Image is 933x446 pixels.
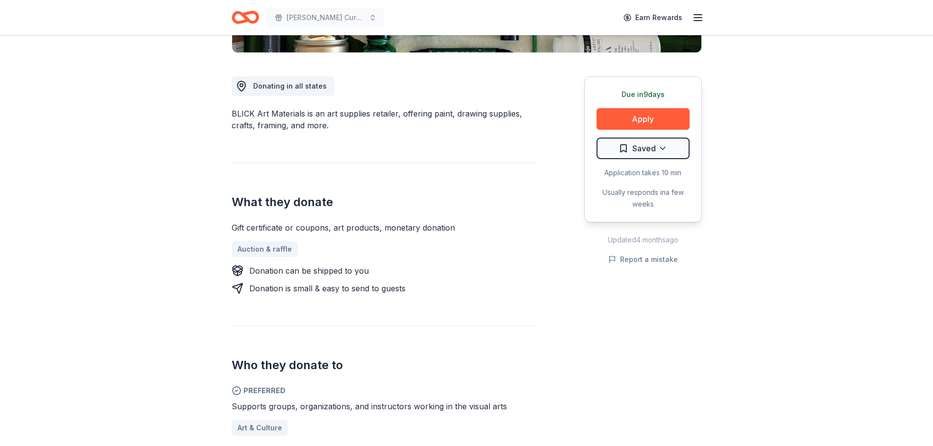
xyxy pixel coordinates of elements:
[253,82,327,90] span: Donating in all states
[597,89,690,100] div: Due in 9 days
[597,138,690,159] button: Saved
[584,234,702,246] div: Updated 4 months ago
[232,420,288,436] a: Art & Culture
[232,222,537,234] div: Gift certificate or coupons, art products, monetary donation
[597,167,690,179] div: Application takes 10 min
[232,194,537,210] h2: What they donate
[232,108,537,131] div: BLICK Art Materials is an art supplies retailer, offering paint, drawing supplies, crafts, framin...
[597,108,690,130] button: Apply
[608,254,678,265] button: Report a mistake
[232,357,537,373] h2: Who they donate to
[267,8,384,27] button: [PERSON_NAME] Cure Golf Tournament
[618,9,688,26] a: Earn Rewards
[249,282,406,294] div: Donation is small & easy to send to guests
[232,6,259,29] a: Home
[249,265,369,277] div: Donation can be shipped to you
[287,12,365,23] span: [PERSON_NAME] Cure Golf Tournament
[597,187,690,210] div: Usually responds in a few weeks
[232,385,537,397] span: Preferred
[232,401,507,411] span: Supports groups, organizations, and instructors working in the visual arts
[232,241,298,257] a: Auction & raffle
[238,422,282,434] span: Art & Culture
[632,142,656,155] span: Saved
